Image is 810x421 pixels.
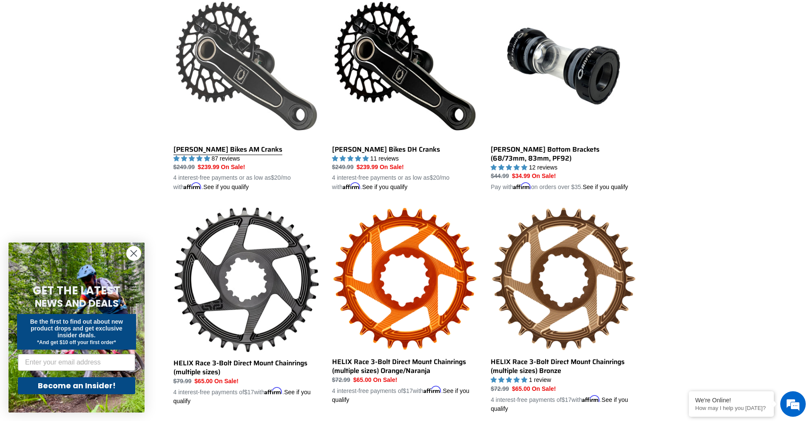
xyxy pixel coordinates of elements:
[126,246,141,261] button: Close dialog
[37,339,116,345] span: *And get $10 off your first order*
[33,283,120,298] span: GET THE LATEST
[18,354,135,371] input: Enter your email address
[35,297,119,310] span: NEWS AND DEALS
[695,397,767,404] div: We're Online!
[18,377,135,394] button: Become an Insider!
[695,405,767,411] p: How may I help you today?
[30,318,123,339] span: Be the first to find out about new product drops and get exclusive insider deals.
